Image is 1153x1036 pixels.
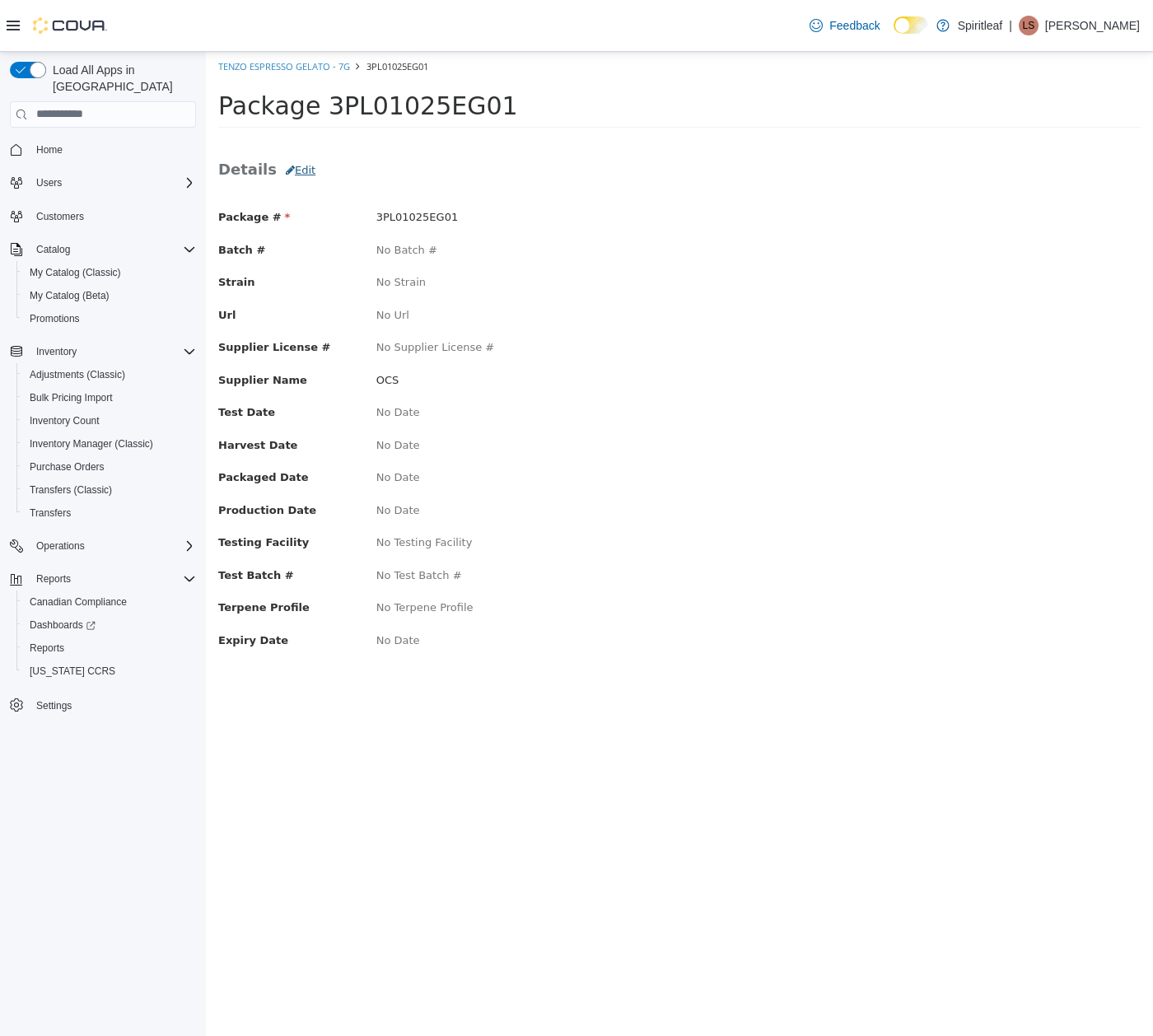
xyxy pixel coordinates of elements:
[1023,16,1035,35] span: LS
[30,665,115,678] span: [US_STATE] CCRS
[30,483,112,497] span: Transfers (Classic)
[170,159,253,171] span: 3PL01025EG01
[170,354,214,366] span: No Date
[36,243,70,256] span: Catalog
[30,266,121,279] span: My Catalog (Classic)
[36,539,85,553] span: Operations
[23,638,196,658] span: Reports
[12,387,91,399] span: Harvest Date
[16,660,203,683] button: [US_STATE] CCRS
[1019,16,1039,35] div: Lauren S
[12,549,104,562] span: Terpene Profile
[16,386,203,409] button: Bulk Pricing Import
[23,263,196,282] span: My Catalog (Classic)
[36,143,63,156] span: Home
[12,484,103,497] span: Testing Facility
[30,414,100,427] span: Inventory Count
[30,342,83,362] button: Inventory
[16,307,203,330] button: Promotions
[16,409,203,432] button: Inventory Count
[36,176,62,189] span: Users
[30,595,127,609] span: Canadian Compliance
[23,388,119,408] a: Bulk Pricing Import
[36,572,71,586] span: Reports
[36,345,77,358] span: Inventory
[12,289,124,301] span: Supplier License #
[23,365,196,385] span: Adjustments (Classic)
[170,257,203,269] span: No Url
[23,365,132,385] a: Adjustments (Classic)
[30,536,91,556] button: Operations
[12,109,71,126] span: Details
[12,40,312,68] span: Package 3PL01025EG01
[30,240,196,259] span: Catalog
[30,437,153,450] span: Inventory Manager (Classic)
[16,637,203,660] button: Reports
[16,455,203,478] button: Purchase Orders
[30,173,196,193] span: Users
[30,694,196,715] span: Settings
[16,614,203,637] a: Dashboards
[12,257,30,269] span: Url
[12,224,49,236] span: Strain
[23,411,106,431] a: Inventory Count
[16,261,203,284] button: My Catalog (Classic)
[16,284,203,307] button: My Catalog (Beta)
[23,457,111,477] a: Purchase Orders
[30,506,71,520] span: Transfers
[12,419,103,432] span: Packaged Date
[30,173,68,193] button: Users
[23,309,196,329] span: Promotions
[16,363,203,386] button: Adjustments (Classic)
[170,322,194,334] span: OCS
[71,104,119,133] button: Edit
[12,354,69,366] span: Test Date
[23,503,196,523] span: Transfers
[170,582,214,595] span: No Date
[30,139,196,160] span: Home
[30,569,77,589] button: Reports
[958,16,1002,35] p: Spiritleaf
[1045,16,1140,35] p: [PERSON_NAME]
[170,452,214,464] span: No Date
[894,16,928,34] input: Dark Mode
[23,480,196,500] span: Transfers (Classic)
[30,569,196,589] span: Reports
[23,661,196,681] span: Washington CCRS
[36,210,84,223] span: Customers
[170,224,220,236] span: No Strain
[23,309,86,329] a: Promotions
[170,549,268,562] span: No Terpene Profile
[23,457,196,477] span: Purchase Orders
[16,478,203,502] button: Transfers (Classic)
[30,312,80,325] span: Promotions
[23,592,196,612] span: Canadian Compliance
[3,693,203,716] button: Settings
[16,590,203,614] button: Canadian Compliance
[170,484,267,497] span: No Testing Facility
[23,592,133,612] a: Canadian Compliance
[3,534,203,558] button: Operations
[12,8,144,21] a: Tenzo Espresso Gelato - 7g
[1009,16,1012,35] p: |
[23,411,196,431] span: Inventory Count
[30,140,69,160] a: Home
[170,419,214,432] span: No Date
[12,322,101,334] span: Supplier Name
[30,696,78,716] a: Settings
[30,207,91,226] a: Customers
[12,159,84,171] span: Package #
[33,17,107,34] img: Cova
[170,387,214,399] span: No Date
[23,661,122,681] a: [US_STATE] CCRS
[12,452,110,464] span: Production Date
[3,567,203,590] button: Reports
[161,8,222,21] span: 3PL01025EG01
[23,286,196,306] span: My Catalog (Beta)
[12,517,88,530] span: Test Batch #
[23,286,116,306] a: My Catalog (Beta)
[23,503,77,523] a: Transfers
[829,17,880,34] span: Feedback
[170,289,289,301] span: No Supplier License #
